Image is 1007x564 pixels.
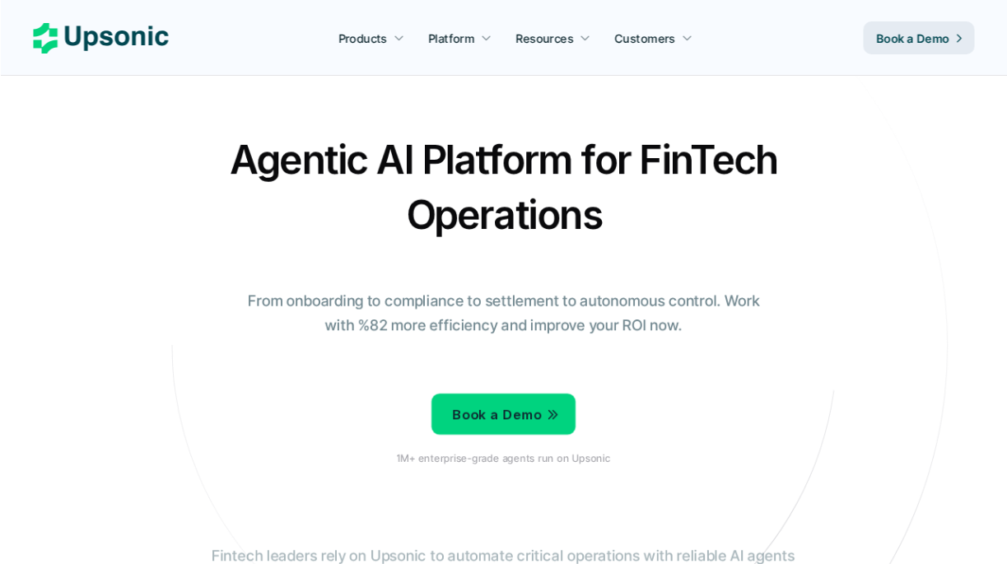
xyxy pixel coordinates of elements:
p: Products [338,30,387,47]
p: Customers [615,30,676,47]
a: Book a Demo [863,21,974,54]
p: 1M+ enterprise-grade agents run on Upsonic [397,453,610,464]
a: Products [329,23,414,53]
p: From onboarding to compliance to settlement to autonomous control. Work with %82 more efficiency ... [236,290,772,338]
p: Platform [428,30,474,47]
p: Book a Demo [876,30,949,47]
a: Book a Demo [431,394,576,435]
p: Book a Demo [452,403,542,426]
p: Resources [516,30,574,47]
h2: Agentic AI Platform for FinTech Operations [216,132,792,242]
